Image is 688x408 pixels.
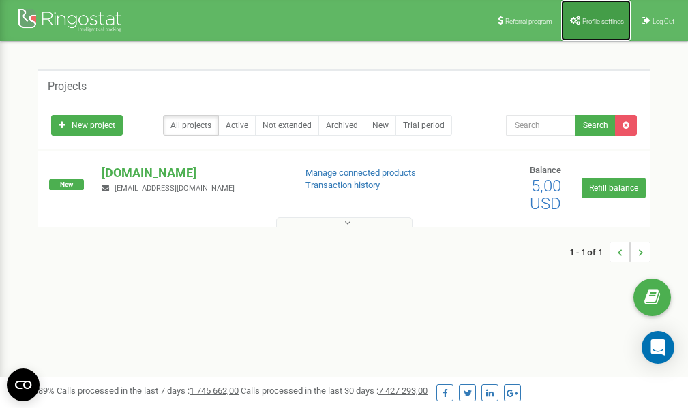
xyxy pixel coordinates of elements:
[51,115,123,136] a: New project
[7,368,40,401] button: Open CMP widget
[255,115,319,136] a: Not extended
[653,18,674,25] span: Log Out
[163,115,219,136] a: All projects
[582,18,624,25] span: Profile settings
[506,115,576,136] input: Search
[190,386,239,396] u: 1 745 662,00
[642,331,674,364] div: Open Intercom Messenger
[365,115,396,136] a: New
[115,184,235,193] span: [EMAIL_ADDRESS][DOMAIN_NAME]
[395,115,452,136] a: Trial period
[305,180,380,190] a: Transaction history
[582,178,646,198] a: Refill balance
[530,165,561,175] span: Balance
[575,115,616,136] button: Search
[57,386,239,396] span: Calls processed in the last 7 days :
[505,18,552,25] span: Referral program
[49,179,84,190] span: New
[218,115,256,136] a: Active
[48,80,87,93] h5: Projects
[569,228,650,276] nav: ...
[530,176,561,213] span: 5,00 USD
[305,168,416,178] a: Manage connected products
[569,242,610,262] span: 1 - 1 of 1
[378,386,428,396] u: 7 427 293,00
[102,164,283,182] p: [DOMAIN_NAME]
[318,115,365,136] a: Archived
[241,386,428,396] span: Calls processed in the last 30 days :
